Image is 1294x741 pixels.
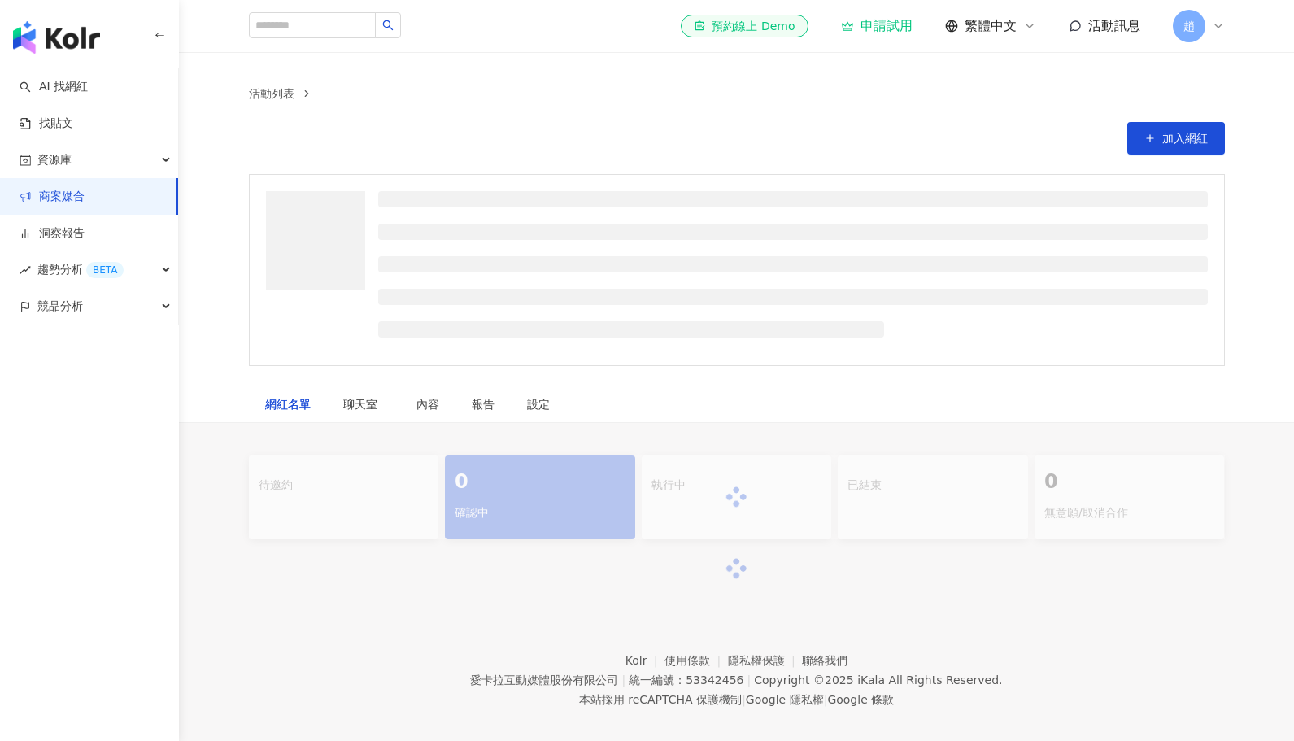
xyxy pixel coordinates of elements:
button: 加入網紅 [1127,122,1225,155]
span: 競品分析 [37,288,83,325]
span: 加入網紅 [1162,132,1208,145]
div: Copyright © 2025 All Rights Reserved. [754,673,1002,687]
a: 找貼文 [20,116,73,132]
div: 報告 [472,395,495,413]
a: 申請試用 [841,18,913,34]
a: iKala [857,673,885,687]
span: rise [20,264,31,276]
a: Google 隱私權 [746,693,824,706]
span: 本站採用 reCAPTCHA 保護機制 [579,690,894,709]
span: 聊天室 [343,399,384,410]
a: 聯絡我們 [802,654,847,667]
div: 統一編號：53342456 [629,673,743,687]
div: 網紅名單 [265,395,311,413]
div: 設定 [527,395,550,413]
span: 活動訊息 [1088,18,1140,33]
img: logo [13,21,100,54]
span: | [742,693,746,706]
span: | [621,673,625,687]
span: 繁體中文 [965,17,1017,35]
a: searchAI 找網紅 [20,79,88,95]
div: 內容 [416,395,439,413]
a: 洞察報告 [20,225,85,242]
a: 活動列表 [246,85,298,102]
a: 隱私權保護 [728,654,803,667]
span: 資源庫 [37,142,72,178]
a: 商案媒合 [20,189,85,205]
a: Google 條款 [827,693,894,706]
a: 使用條款 [664,654,728,667]
span: search [382,20,394,31]
a: 預約線上 Demo [681,15,808,37]
div: BETA [86,262,124,278]
div: 預約線上 Demo [694,18,795,34]
span: | [747,673,751,687]
div: 愛卡拉互動媒體股份有限公司 [470,673,618,687]
span: | [824,693,828,706]
span: 趙 [1183,17,1195,35]
a: Kolr [625,654,664,667]
span: 趨勢分析 [37,251,124,288]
